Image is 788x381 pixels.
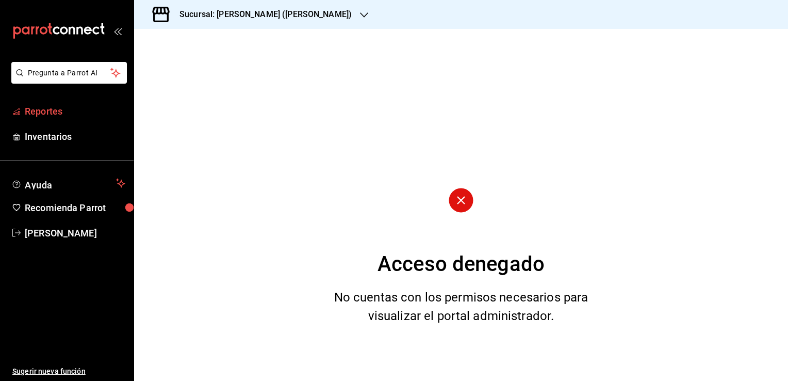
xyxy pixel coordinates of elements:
div: Acceso denegado [377,249,545,280]
span: Reportes [25,104,125,118]
a: Pregunta a Parrot AI [7,75,127,86]
span: [PERSON_NAME] [25,226,125,240]
button: Pregunta a Parrot AI [11,62,127,84]
span: Sugerir nueva función [12,366,125,377]
span: Inventarios [25,130,125,144]
span: Pregunta a Parrot AI [28,68,111,78]
div: No cuentas con los permisos necesarios para visualizar el portal administrador. [321,288,601,325]
span: Recomienda Parrot [25,201,125,215]
button: open_drawer_menu [113,27,122,35]
span: Ayuda [25,177,112,189]
h3: Sucursal: [PERSON_NAME] ([PERSON_NAME]) [171,8,352,21]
